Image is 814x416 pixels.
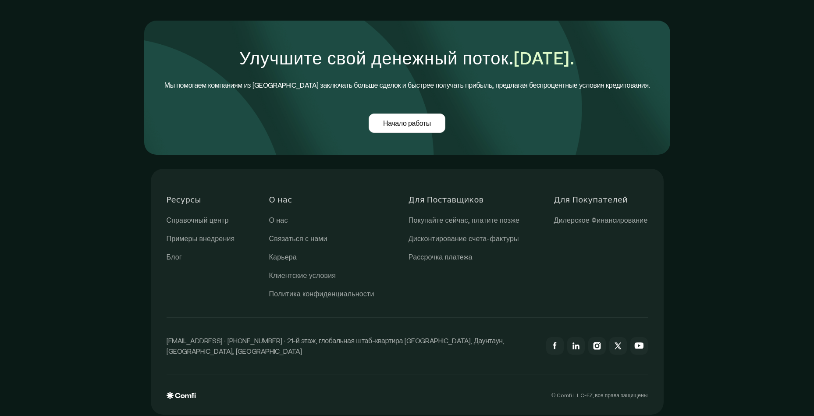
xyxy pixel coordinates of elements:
[167,215,229,226] a: Справочный центр
[554,215,647,226] a: Дилерское Финансирование
[269,252,297,263] a: Карьера
[514,48,575,68] span: [DATE].
[167,185,235,215] header: Ресурсы
[167,252,182,263] a: Блог
[167,233,235,245] a: Примеры внедрения
[269,215,288,226] a: О нас
[409,215,519,226] a: Покупайте сейчас, платите позже
[409,233,519,245] a: Дисконтирование счета-фактуры
[369,114,445,133] a: Начало работы
[167,335,537,356] p: [EMAIL_ADDRESS] · [PHONE_NUMBER] · 21-й этаж, глобальная штаб-квартира [GEOGRAPHIC_DATA], Даунтау...
[409,252,473,263] a: Рассрочка платежа
[269,288,374,300] a: Политика конфиденциальности
[269,233,327,245] a: Связаться с нами
[554,185,647,215] header: Для Покупателей
[144,21,670,155] img: комфи
[269,270,336,281] a: Клиентские условия
[167,392,196,399] img: логотип comfi
[164,79,650,91] h4: Мы помогаем компаниям из [GEOGRAPHIC_DATA] заключать больше сделок и быстрее получать прибыль, пр...
[164,43,650,74] h1: Улучшите свой денежный поток.
[409,185,519,215] header: Для Поставщиков
[551,392,647,398] p: © Comfi L.L.C-FZ, все права защищены
[269,185,374,215] header: О нас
